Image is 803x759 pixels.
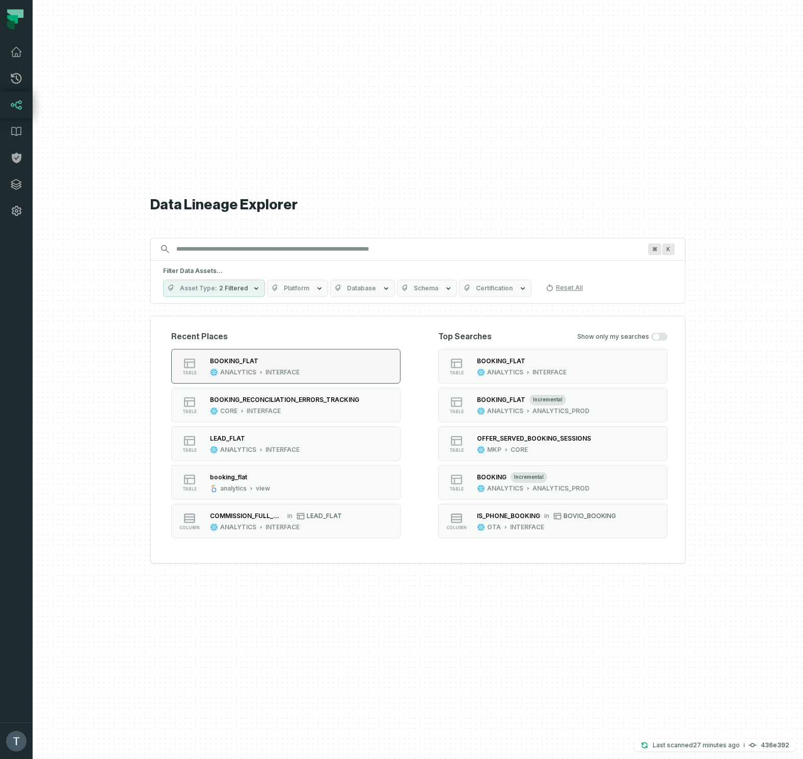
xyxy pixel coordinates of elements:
p: Last scanned [653,740,740,750]
h4: 436e392 [761,742,789,748]
h1: Data Lineage Explorer [150,196,685,214]
span: Press ⌘ + K to focus the search bar [662,243,675,255]
img: avatar of Taher Hekmatfar [6,731,26,751]
button: Last scanned[DATE] 13:59:45436e392 [634,739,795,751]
span: Press ⌘ + K to focus the search bar [648,243,661,255]
relative-time: Oct 6, 2025, 1:59 PM GMT+2 [693,741,740,749]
